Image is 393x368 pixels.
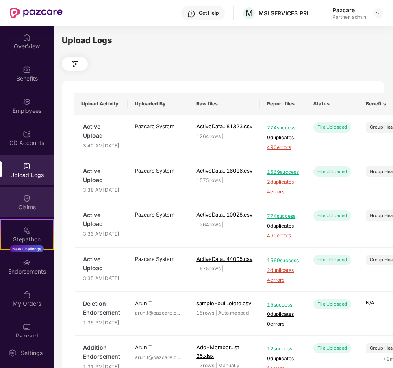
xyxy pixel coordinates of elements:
[62,34,384,47] div: Upload Logs
[187,10,195,18] img: svg+xml;base64,PHN2ZyBpZD0iSGVscC0zMngzMiIgeG1sbnM9Imh0dHA6Ly93d3cudzMub3JnLzIwMDAvc3ZnIiB3aWR0aD...
[267,212,299,220] span: 774 success
[267,222,299,230] span: 0 duplicates
[135,343,182,351] div: Arun T
[135,255,182,263] div: Pazcare System
[267,232,299,240] span: 490 errors
[74,93,128,115] th: Upload Activity
[313,122,351,132] div: File Uploaded
[313,210,351,221] div: File Uploaded
[267,178,299,186] span: 2 duplicates
[83,142,120,150] span: 3:40 AM[DATE]
[196,123,252,129] span: ActiveData...81323.csv
[196,167,252,174] span: ActiveData...16016.csv
[222,265,224,272] span: |
[83,299,120,317] span: Deletion Endorsement
[196,177,221,183] span: 1575 rows
[83,122,120,140] span: Active Upload
[83,255,120,273] span: Active Upload
[332,6,366,14] div: Pazcare
[267,124,299,132] span: 774 success
[375,10,382,16] img: svg+xml;base64,PHN2ZyBpZD0iRHJvcGRvd24tMzJ4MzIiIHhtbG5zPSJodHRwOi8vd3d3LnczLm9yZy8yMDAwL3N2ZyIgd2...
[313,255,351,265] div: File Uploaded
[267,169,299,176] span: 1569 success
[23,258,31,267] img: svg+xml;base64,PHN2ZyBpZD0iRW5kb3JzZW1lbnRzIiB4bWxucz0iaHR0cDovL3d3dy53My5vcmcvMjAwMC9zdmciIHdpZH...
[83,319,120,327] span: 1:36 PM[DATE]
[83,343,120,361] span: Addition Endorsement
[196,221,221,228] span: 1264 rows
[245,8,253,18] span: M
[218,310,249,316] span: Auto mapped
[267,320,299,328] span: 0 errors
[267,144,299,151] span: 490 errors
[267,267,299,274] span: 2 duplicates
[306,93,358,115] th: Status
[83,275,120,283] span: 3:35 AM[DATE]
[267,301,299,309] span: 15 success
[267,311,299,318] span: 0 duplicates
[196,211,252,218] span: ActiveData...10928.csv
[135,210,182,219] div: Pazcare System
[23,323,31,331] img: svg+xml;base64,PHN2ZyBpZD0iUGF6Y2FyZCIgeG1sbnM9Imh0dHA6Ly93d3cudzMub3JnLzIwMDAvc3ZnIiB3aWR0aD0iMj...
[215,310,217,316] span: |
[23,66,31,74] img: svg+xml;base64,PHN2ZyBpZD0iQmVuZWZpdHMiIHhtbG5zPSJodHRwOi8vd3d3LnczLm9yZy8yMDAwL3N2ZyIgd2lkdGg9Ij...
[258,9,315,17] div: MSI SERVICES PRIVATE LIMITED
[23,98,31,106] img: svg+xml;base64,PHN2ZyBpZD0iRW1wbG95ZWVzIiB4bWxucz0iaHR0cDovL3d3dy53My5vcmcvMjAwMC9zdmciIHdpZHRoPS...
[313,166,351,177] div: File Uploaded
[199,10,219,16] div: Get Help
[222,133,224,139] span: |
[128,93,189,115] th: Uploaded By
[196,133,221,139] span: 1264 rows
[196,300,251,307] span: sample-bul...elete.csv
[332,14,366,20] div: Partner_admin
[267,134,299,142] span: 0 duplicates
[135,299,182,307] div: Arun T
[23,291,31,299] img: svg+xml;base64,PHN2ZyBpZD0iTXlfT3JkZXJzIiBkYXRhLW5hbWU9Ik15IE9yZGVycyIgeG1sbnM9Imh0dHA6Ly93d3cudz...
[135,309,182,317] div: arun.t@pazcare.c
[23,33,31,42] img: svg+xml;base64,PHN2ZyBpZD0iSG9tZSIgeG1sbnM9Imh0dHA6Ly93d3cudzMub3JnLzIwMDAvc3ZnIiB3aWR0aD0iMjAiIG...
[267,257,299,265] span: 1569 success
[176,354,180,360] span: ...
[18,349,45,357] div: Settings
[23,226,31,234] img: svg+xml;base64,PHN2ZyB4bWxucz0iaHR0cDovL3d3dy53My5vcmcvMjAwMC9zdmciIHdpZHRoPSIyMSIgaGVpZ2h0PSIyMC...
[176,310,180,316] span: ...
[10,8,63,18] img: New Pazcare Logo
[83,186,120,194] span: 3:38 AM[DATE]
[135,122,182,130] div: Pazcare System
[10,245,44,252] div: New Challenge
[189,93,260,115] th: Raw files
[135,166,182,175] div: Pazcare System
[196,265,221,272] span: 1575 rows
[70,59,80,69] img: svg+xml;base64,PHN2ZyB4bWxucz0iaHR0cDovL3d3dy53My5vcmcvMjAwMC9zdmciIHdpZHRoPSIyNCIgaGVpZ2h0PSIyNC...
[222,177,224,183] span: |
[83,210,120,228] span: Active Upload
[267,188,299,196] span: 4 errors
[1,235,53,243] div: Stepathon
[135,354,182,361] div: arun.t@pazcare.c
[267,355,299,363] span: 0 duplicates
[313,343,351,353] div: File Uploaded
[23,162,31,170] img: svg+xml;base64,PHN2ZyBpZD0iVXBsb2FkX0xvZ3MiIGRhdGEtbmFtZT0iVXBsb2FkIExvZ3MiIHhtbG5zPSJodHRwOi8vd3...
[83,230,120,238] span: 3:36 AM[DATE]
[313,299,351,309] div: File Uploaded
[267,276,299,284] span: 4 errors
[196,256,252,262] span: ActiveData...44005.csv
[222,221,224,228] span: |
[267,345,299,353] span: 12 success
[83,166,120,184] span: Active Upload
[23,130,31,138] img: svg+xml;base64,PHN2ZyBpZD0iQ0RfQWNjb3VudHMiIGRhdGEtbmFtZT0iQ0QgQWNjb3VudHMiIHhtbG5zPSJodHRwOi8vd3...
[9,349,17,357] img: svg+xml;base64,PHN2ZyBpZD0iU2V0dGluZy0yMHgyMCIgeG1sbnM9Imh0dHA6Ly93d3cudzMub3JnLzIwMDAvc3ZnIiB3aW...
[260,93,306,115] th: Report files
[23,194,31,202] img: svg+xml;base64,PHN2ZyBpZD0iQ2xhaW0iIHhtbG5zPSJodHRwOi8vd3d3LnczLm9yZy8yMDAwL3N2ZyIgd2lkdGg9IjIwIi...
[196,310,214,316] span: 15 rows
[196,344,239,359] span: Add-Member...st 25.xlsx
